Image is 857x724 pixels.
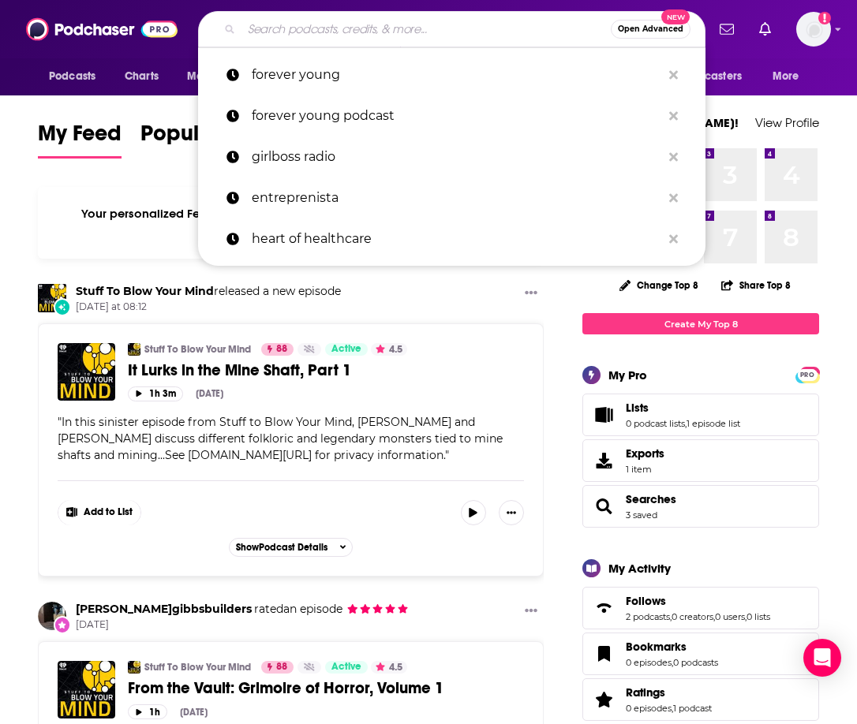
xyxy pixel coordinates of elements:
a: My Feed [38,120,122,159]
button: ShowPodcast Details [229,538,354,557]
button: open menu [176,62,264,91]
img: Podchaser - Follow, Share and Rate Podcasts [26,14,178,44]
a: Follows [588,597,619,619]
span: , [672,657,673,668]
span: More [773,65,799,88]
a: 88 [261,661,294,674]
p: forever young [252,54,661,95]
span: Follows [582,587,819,629]
a: 1 podcast [673,703,712,714]
button: Change Top 8 [610,275,708,295]
img: Stuff To Blow Your Mind [128,343,140,356]
a: 0 lists [747,611,770,622]
p: forever young podcast [252,95,661,136]
span: Lists [626,401,649,415]
a: Charts [114,62,168,91]
a: Stuff To Blow Your Mind [76,284,214,298]
div: My Pro [608,368,647,383]
span: Bookmarks [582,633,819,675]
button: 4.5 [371,343,407,356]
span: , [745,611,747,622]
span: In this sinister episode from Stuff to Blow Your Mind, [PERSON_NAME] and [PERSON_NAME] discuss di... [58,415,503,462]
span: Open Advanced [618,25,683,33]
a: Show notifications dropdown [753,16,777,43]
span: Ratings [626,685,665,700]
button: Show profile menu [796,12,831,47]
span: 88 [276,341,287,357]
a: Searches [588,495,619,517]
span: Exports [626,446,664,461]
a: j.gibbsbuilders [76,602,252,616]
div: Open Intercom Messenger [803,639,841,677]
span: Lists [582,394,819,436]
a: Create My Top 8 [582,313,819,334]
a: 0 episodes [626,703,672,714]
span: Active [331,341,361,357]
a: Show notifications dropdown [713,16,740,43]
p: entreprenista [252,177,661,218]
span: Follows [626,594,666,608]
button: 1h [128,704,167,719]
span: j.gibbsbuilders's Rating: 5 out of 5 [346,603,409,615]
img: It Lurks in the Mine Shaft, Part 1 [58,343,115,401]
a: Lists [626,401,740,415]
a: Active [325,343,368,356]
button: Show More Button [58,500,140,525]
span: New [661,9,690,24]
a: 1 episode list [687,418,740,429]
span: Charts [125,65,159,88]
span: an episode [252,602,342,616]
div: [DATE] [180,707,208,718]
a: forever young podcast [198,95,705,136]
a: Bookmarks [588,643,619,665]
a: 2 podcasts [626,611,670,622]
span: Logged in as Ashley_Beenen [796,12,831,47]
h3: released a new episode [76,284,341,299]
span: PRO [798,369,817,381]
span: Add to List [84,506,133,518]
img: j.gibbsbuilders [38,602,66,630]
button: Show More Button [518,602,544,621]
span: [DATE] [76,618,409,632]
a: Stuff To Blow Your Mind [144,661,251,674]
a: 0 podcasts [673,657,718,668]
div: Search podcasts, credits, & more... [198,11,705,47]
button: open menu [762,62,819,91]
a: Ratings [588,689,619,711]
span: Searches [582,485,819,528]
a: PRO [798,368,817,380]
a: It Lurks in the Mine Shaft, Part 1 [128,360,524,380]
a: Bookmarks [626,640,718,654]
a: Active [325,661,368,674]
a: View Profile [755,115,819,130]
span: Monitoring [187,65,243,88]
a: heart of healthcare [198,218,705,259]
span: rated [254,602,283,616]
div: New Episode [54,298,71,315]
span: Active [331,659,361,675]
div: [DATE] [196,388,223,399]
p: girlboss radio [252,136,661,177]
img: Stuff To Blow Your Mind [128,661,140,674]
a: 0 podcast lists [626,418,685,429]
a: 0 users [715,611,745,622]
a: Searches [626,492,676,506]
div: New Rating [54,616,71,633]
a: Exports [582,439,819,482]
a: Stuff To Blow Your Mind [38,284,66,312]
button: 4.5 [371,661,407,674]
span: , [685,418,687,429]
a: Lists [588,404,619,426]
span: , [670,611,672,622]
span: Ratings [582,678,819,721]
button: Share Top 8 [720,270,792,300]
a: From the Vault: Grimoire of Horror, Volume 1 [58,661,115,718]
span: , [713,611,715,622]
span: Podcasts [49,65,95,88]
